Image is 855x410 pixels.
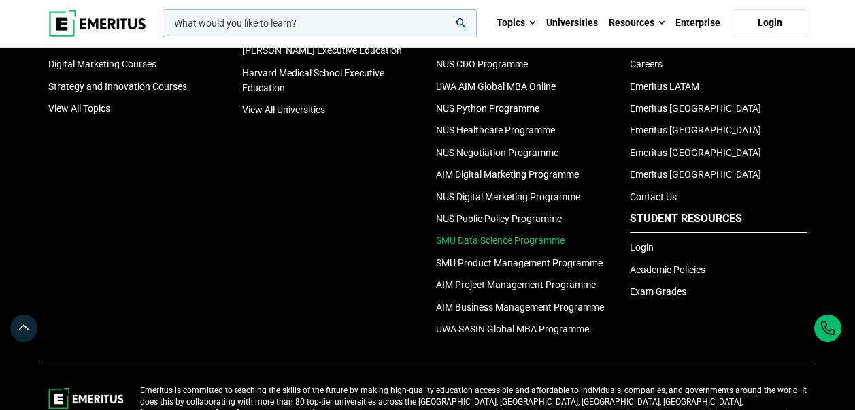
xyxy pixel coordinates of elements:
[436,235,565,246] a: SMU Data Science Programme
[48,37,171,48] a: Sales and Marketing Courses
[630,169,761,180] a: Emeritus [GEOGRAPHIC_DATA]
[436,279,596,290] a: AIM Project Management Programme
[48,59,156,69] a: Digital Marketing Courses
[630,103,761,114] a: Emeritus [GEOGRAPHIC_DATA]
[436,191,580,202] a: NUS Digital Marketing Programme
[436,213,562,224] a: NUS Public Policy Programme
[48,103,110,114] a: View All Topics
[630,125,761,136] a: Emeritus [GEOGRAPHIC_DATA]
[436,147,558,158] a: NUS Negotiation Programme
[630,81,699,92] a: Emeritus LATAM
[436,125,555,136] a: NUS Healthcare Programme
[630,147,761,158] a: Emeritus [GEOGRAPHIC_DATA]
[242,67,384,93] a: Harvard Medical School Executive Education
[733,9,807,37] a: Login
[48,81,187,92] a: Strategy and Innovation Courses
[436,81,556,92] a: UWA AIM Global MBA Online
[630,37,693,48] a: Research 2021
[630,264,705,275] a: Academic Policies
[630,242,654,253] a: Login
[436,302,604,313] a: AIM Business Management Programme
[630,59,663,69] a: Careers
[436,37,526,48] a: AIM CEO Programme
[436,324,589,334] a: UWA SASIN Global MBA Programme
[242,45,402,56] a: [PERSON_NAME] Executive Education
[436,257,603,268] a: SMU Product Management Programme
[630,191,677,202] a: Contact Us
[436,169,579,180] a: AIM Digital Marketing Programme
[436,59,528,69] a: NUS CDO Programme
[242,104,325,115] a: View All Universities
[630,286,686,297] a: Exam Grades
[436,103,539,114] a: NUS Python Programme
[163,9,477,37] input: woocommerce-product-search-field-0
